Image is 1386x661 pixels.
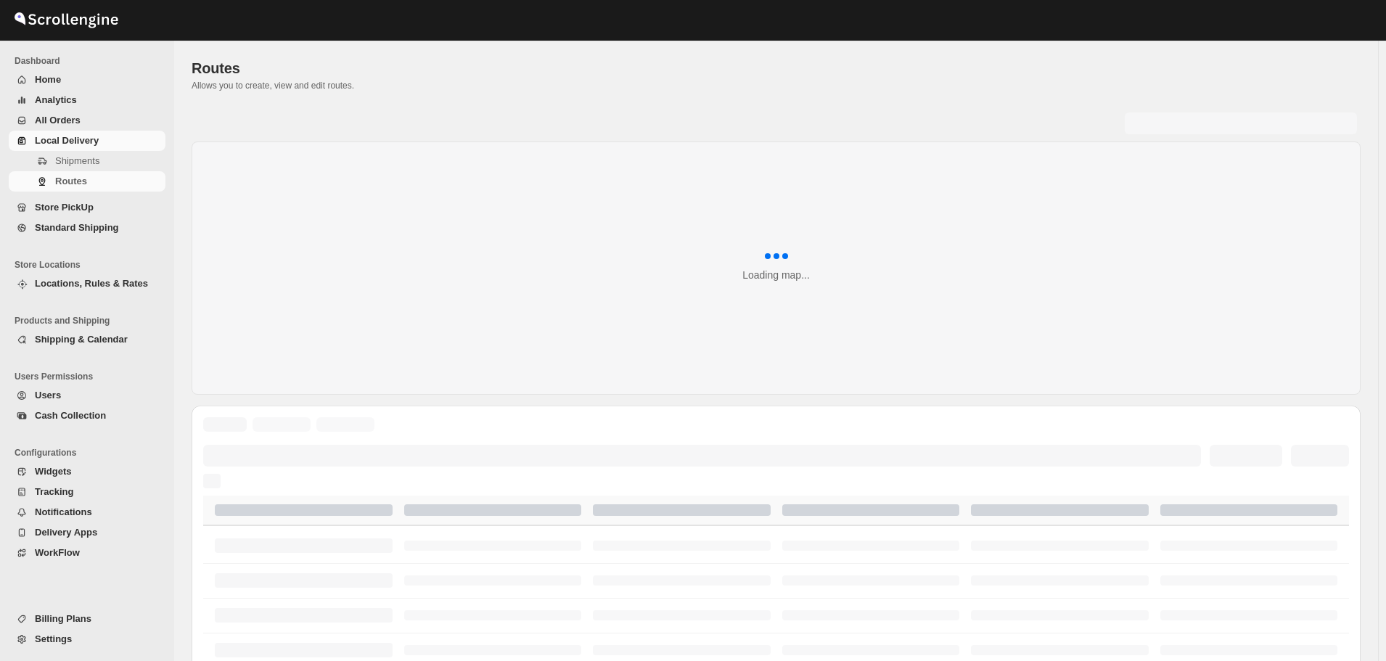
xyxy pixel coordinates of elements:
[35,115,81,126] span: All Orders
[15,371,167,382] span: Users Permissions
[9,609,165,629] button: Billing Plans
[9,522,165,543] button: Delivery Apps
[35,222,119,233] span: Standard Shipping
[55,155,99,166] span: Shipments
[192,60,240,76] span: Routes
[9,274,165,294] button: Locations, Rules & Rates
[15,259,167,271] span: Store Locations
[9,629,165,649] button: Settings
[9,151,165,171] button: Shipments
[9,461,165,482] button: Widgets
[35,486,73,497] span: Tracking
[35,135,99,146] span: Local Delivery
[15,315,167,327] span: Products and Shipping
[35,410,106,421] span: Cash Collection
[9,70,165,90] button: Home
[15,55,167,67] span: Dashboard
[9,385,165,406] button: Users
[35,633,72,644] span: Settings
[9,502,165,522] button: Notifications
[9,110,165,131] button: All Orders
[9,171,165,192] button: Routes
[35,94,77,105] span: Analytics
[9,543,165,563] button: WorkFlow
[35,278,148,289] span: Locations, Rules & Rates
[35,390,61,401] span: Users
[35,334,128,345] span: Shipping & Calendar
[9,90,165,110] button: Analytics
[9,482,165,502] button: Tracking
[35,527,97,538] span: Delivery Apps
[35,613,91,624] span: Billing Plans
[15,447,167,459] span: Configurations
[35,466,71,477] span: Widgets
[35,202,94,213] span: Store PickUp
[192,80,1361,91] p: Allows you to create, view and edit routes.
[9,329,165,350] button: Shipping & Calendar
[742,268,810,282] div: Loading map...
[35,506,92,517] span: Notifications
[35,547,80,558] span: WorkFlow
[35,74,61,85] span: Home
[55,176,87,186] span: Routes
[9,406,165,426] button: Cash Collection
